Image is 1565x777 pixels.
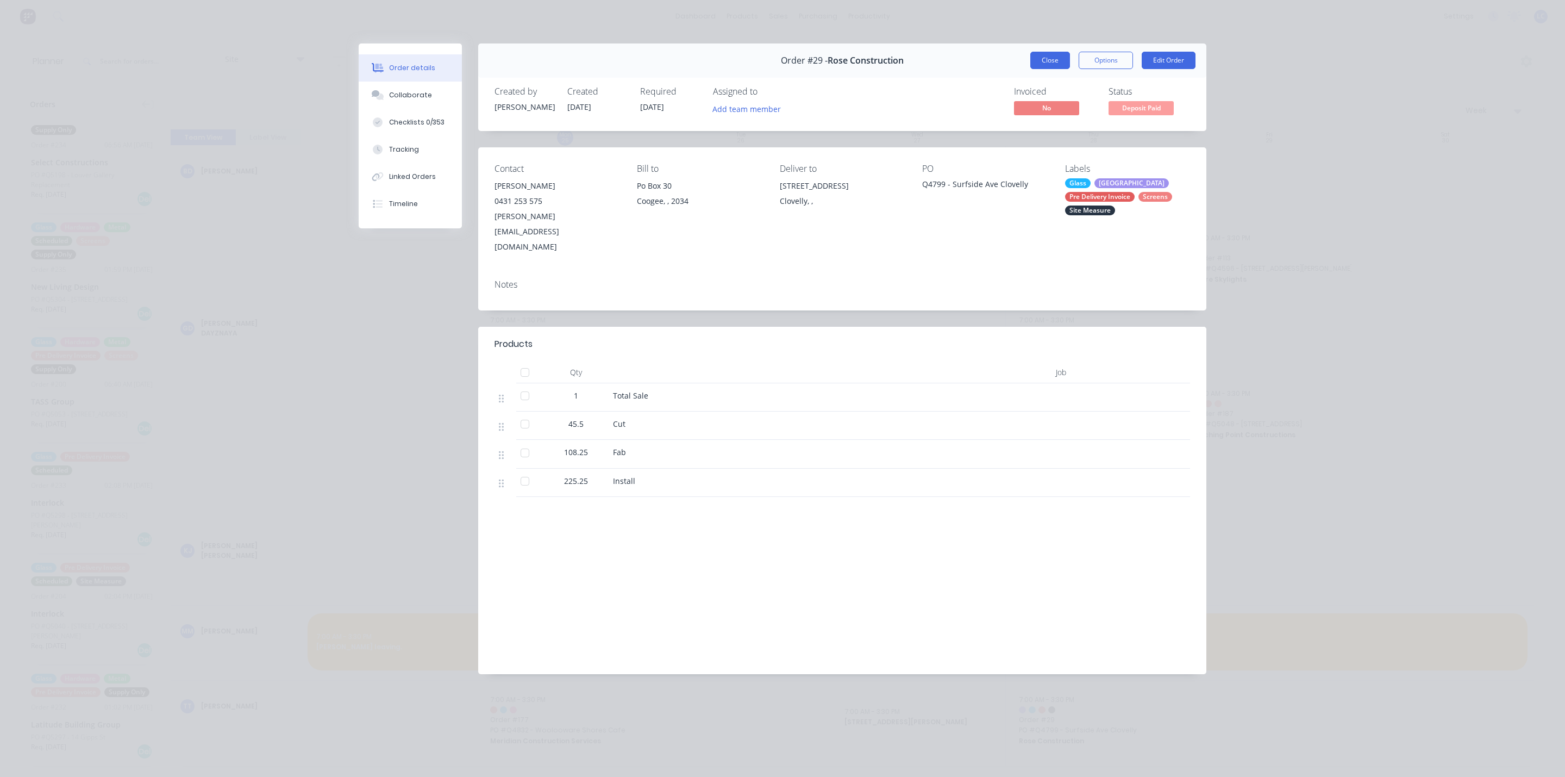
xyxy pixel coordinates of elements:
button: Collaborate [359,82,462,109]
div: Pre Delivery Invoice [1065,192,1135,202]
div: Coogee, , 2034 [637,194,762,209]
div: Collaborate [389,90,432,100]
span: Deposit Paid [1109,101,1174,115]
div: 0431 253 575 [494,194,619,209]
div: Q4799 - Surfside Ave Clovelly [922,178,1047,194]
div: Assigned to [713,86,822,97]
span: Rose Construction [828,55,904,66]
div: Clovelly, , [780,194,905,209]
div: Order details [389,63,435,73]
div: [PERSON_NAME] [494,101,554,113]
span: Install [613,476,635,486]
div: Site Measure [1065,206,1115,215]
button: Edit Order [1142,52,1195,69]
span: 225.25 [564,475,588,487]
div: Products [494,338,533,351]
div: Screens [1138,192,1172,202]
span: [DATE] [567,102,591,112]
div: Po Box 30Coogee, , 2034 [637,178,762,213]
div: Labels [1065,164,1190,174]
span: 45.5 [568,418,584,430]
button: Linked Orders [359,163,462,190]
div: Tracking [389,145,419,154]
div: Created by [494,86,554,97]
div: Deliver to [780,164,905,174]
div: PO [922,164,1047,174]
button: Options [1079,52,1133,69]
div: [PERSON_NAME][EMAIL_ADDRESS][DOMAIN_NAME] [494,209,619,254]
button: Timeline [359,190,462,217]
button: Add team member [707,101,787,116]
span: Order #29 - [781,55,828,66]
span: [DATE] [640,102,664,112]
span: Cut [613,419,625,429]
div: Bill to [637,164,762,174]
div: Job [989,362,1071,383]
div: Invoiced [1014,86,1095,97]
div: Timeline [389,199,418,209]
button: Add team member [713,101,787,116]
div: [GEOGRAPHIC_DATA] [1094,178,1169,188]
span: Fab [613,447,626,457]
div: Checklists 0/353 [389,117,445,127]
div: Glass [1065,178,1091,188]
button: Tracking [359,136,462,163]
div: [STREET_ADDRESS]Clovelly, , [780,178,905,213]
span: No [1014,101,1079,115]
span: 108.25 [564,446,588,458]
span: Total Sale [613,390,648,401]
button: Checklists 0/353 [359,109,462,136]
div: Linked Orders [389,172,436,182]
button: Deposit Paid [1109,101,1174,117]
div: Notes [494,279,1190,290]
div: [STREET_ADDRESS] [780,178,905,194]
div: Po Box 30 [637,178,762,194]
div: Status [1109,86,1190,97]
div: Qty [543,362,609,383]
div: Required [640,86,700,97]
div: [PERSON_NAME]0431 253 575[PERSON_NAME][EMAIL_ADDRESS][DOMAIN_NAME] [494,178,619,254]
div: Contact [494,164,619,174]
div: Created [567,86,627,97]
div: [PERSON_NAME] [494,178,619,194]
span: 1 [574,390,578,401]
button: Close [1030,52,1070,69]
button: Order details [359,54,462,82]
